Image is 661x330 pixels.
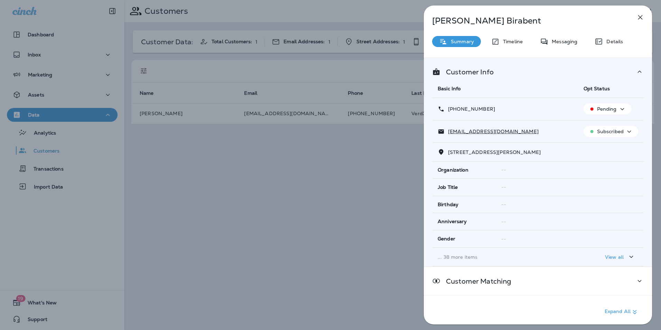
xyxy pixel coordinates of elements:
[438,167,468,173] span: Organization
[438,184,458,190] span: Job Title
[501,201,506,208] span: --
[438,219,467,224] span: Anniversary
[548,39,577,44] p: Messaging
[432,16,621,26] p: [PERSON_NAME] Birabent
[597,129,624,134] p: Subscribed
[440,69,494,75] p: Customer Info
[440,278,511,284] p: Customer Matching
[438,202,458,208] span: Birthday
[445,106,495,112] p: [PHONE_NUMBER]
[500,39,523,44] p: Timeline
[501,219,506,225] span: --
[584,126,638,137] button: Subscribed
[501,236,506,242] span: --
[501,184,506,190] span: --
[584,85,610,92] span: Opt Status
[584,103,631,114] button: Pending
[501,167,506,173] span: --
[605,254,624,260] p: View all
[605,308,639,316] p: Expand All
[438,85,460,92] span: Basic Info
[448,149,541,155] span: [STREET_ADDRESS][PERSON_NAME]
[603,39,623,44] p: Details
[438,254,572,260] p: ... 38 more items
[445,129,539,134] p: [EMAIL_ADDRESS][DOMAIN_NAME]
[597,106,617,112] p: Pending
[438,236,455,242] span: Gender
[602,250,638,263] button: View all
[602,306,642,318] button: Expand All
[447,39,474,44] p: Summary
